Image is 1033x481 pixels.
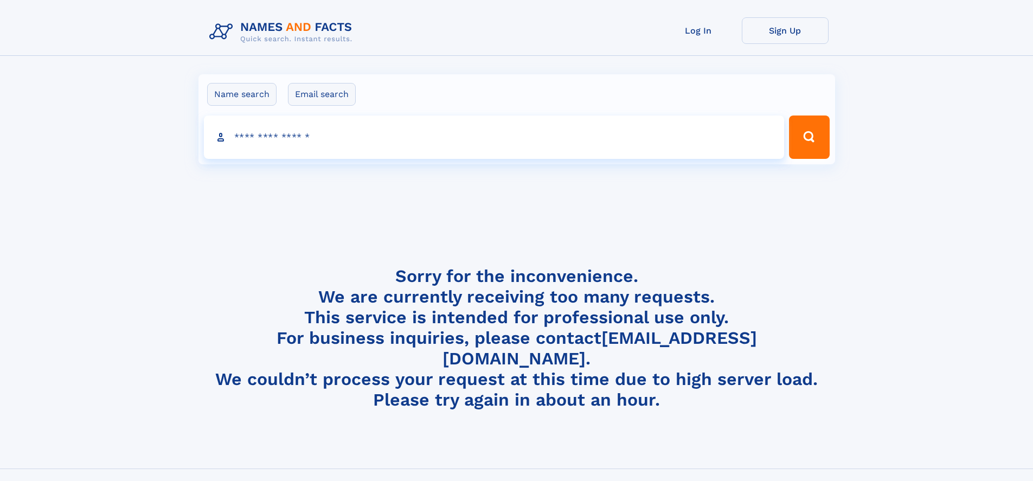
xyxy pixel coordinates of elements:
[442,328,757,369] a: [EMAIL_ADDRESS][DOMAIN_NAME]
[204,116,785,159] input: search input
[288,83,356,106] label: Email search
[655,17,742,44] a: Log In
[205,266,829,411] h4: Sorry for the inconvenience. We are currently receiving too many requests. This service is intend...
[207,83,277,106] label: Name search
[742,17,829,44] a: Sign Up
[789,116,829,159] button: Search Button
[205,17,361,47] img: Logo Names and Facts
